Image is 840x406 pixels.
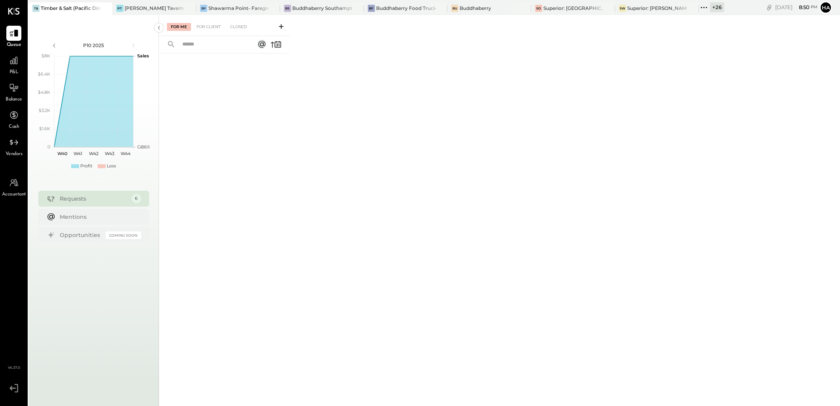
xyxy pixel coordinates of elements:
a: Vendors [0,135,27,158]
div: [PERSON_NAME] Tavern [125,5,184,11]
div: Opportunities [60,231,102,239]
div: [DATE] [775,4,817,11]
div: Superior: [PERSON_NAME] [627,5,687,11]
text: W44 [120,151,131,156]
div: PT [116,5,123,12]
text: Labor [137,144,149,150]
span: P&L [9,69,19,76]
button: Ha [819,1,832,14]
div: SO [535,5,542,12]
div: Profit [80,163,92,169]
div: SP [200,5,207,12]
text: $4.8K [38,89,50,95]
a: Cash [0,108,27,131]
text: Sales [137,53,149,59]
span: Accountant [2,191,26,198]
div: BF [368,5,375,12]
span: Queue [7,42,21,49]
a: Queue [0,26,27,49]
div: Superior: [GEOGRAPHIC_DATA] [543,5,603,11]
text: W42 [89,151,98,156]
span: Cash [9,123,19,131]
text: W41 [74,151,82,156]
div: For Client [193,23,225,31]
div: + 26 [710,2,724,12]
a: Balance [0,80,27,103]
div: Coming Soon [106,231,141,239]
div: Buddhaberry Southampton [292,5,352,11]
a: Accountant [0,175,27,198]
text: $3.2K [39,108,50,113]
div: Bu [451,5,458,12]
div: T& [32,5,40,12]
text: $6.4K [38,71,50,77]
text: W40 [57,151,67,156]
div: copy link [765,3,773,11]
div: Mentions [60,213,137,221]
span: Balance [6,96,22,103]
div: P10 2025 [60,42,127,49]
text: $1.6K [39,126,50,131]
div: BS [284,5,291,12]
text: $8K [42,53,50,59]
a: P&L [0,53,27,76]
div: 6 [132,194,141,203]
div: Loss [107,163,116,169]
div: Timber & Salt (Pacific Dining CA1 LLC) [41,5,100,11]
div: Buddhaberry [460,5,491,11]
div: Buddhaberry Food Truck [376,5,436,11]
div: SW [619,5,626,12]
span: Vendors [6,151,23,158]
div: Shawarma Point- Fareground [208,5,268,11]
div: For Me [167,23,191,31]
text: W43 [105,151,114,156]
div: Requests [60,195,128,203]
div: Closed [226,23,251,31]
text: 0 [47,144,50,150]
